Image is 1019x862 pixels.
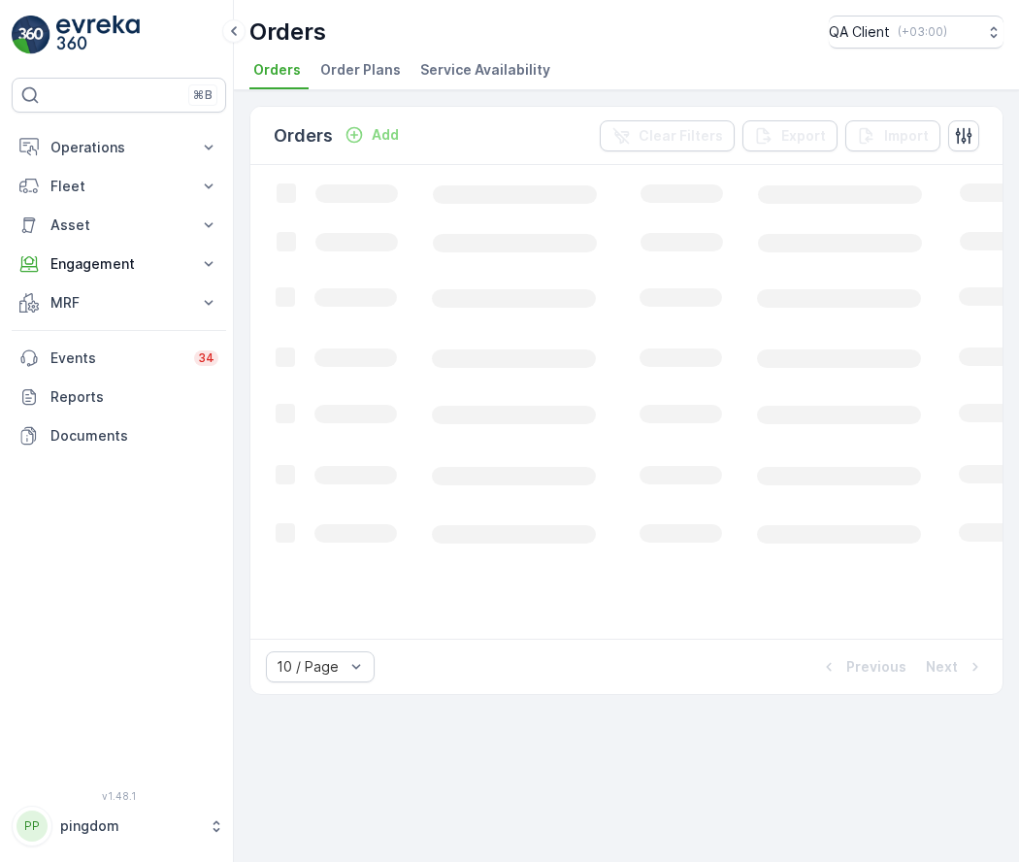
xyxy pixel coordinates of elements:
[274,122,333,149] p: Orders
[829,16,1003,49] button: QA Client(+03:00)
[372,125,399,145] p: Add
[193,87,213,103] p: ⌘B
[50,387,218,407] p: Reports
[12,378,226,416] a: Reports
[12,339,226,378] a: Events34
[60,816,199,836] p: pingdom
[50,177,187,196] p: Fleet
[12,128,226,167] button: Operations
[253,60,301,80] span: Orders
[924,655,987,679] button: Next
[12,16,50,54] img: logo
[420,60,550,80] span: Service Availability
[926,657,958,677] p: Next
[50,293,187,313] p: MRF
[56,16,140,54] img: logo_light-DOdMpM7g.png
[320,60,401,80] span: Order Plans
[846,657,906,677] p: Previous
[50,426,218,446] p: Documents
[600,120,735,151] button: Clear Filters
[12,167,226,206] button: Fleet
[884,126,929,146] p: Import
[50,254,187,274] p: Engagement
[249,17,326,48] p: Orders
[337,123,407,147] button: Add
[12,416,226,455] a: Documents
[50,215,187,235] p: Asset
[781,126,826,146] p: Export
[12,283,226,322] button: MRF
[817,655,908,679] button: Previous
[12,206,226,245] button: Asset
[50,348,182,368] p: Events
[898,24,947,40] p: ( +03:00 )
[198,350,214,366] p: 34
[742,120,838,151] button: Export
[639,126,723,146] p: Clear Filters
[12,790,226,802] span: v 1.48.1
[16,811,48,842] div: PP
[845,120,940,151] button: Import
[50,138,187,157] p: Operations
[829,22,890,42] p: QA Client
[12,806,226,846] button: PPpingdom
[12,245,226,283] button: Engagement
